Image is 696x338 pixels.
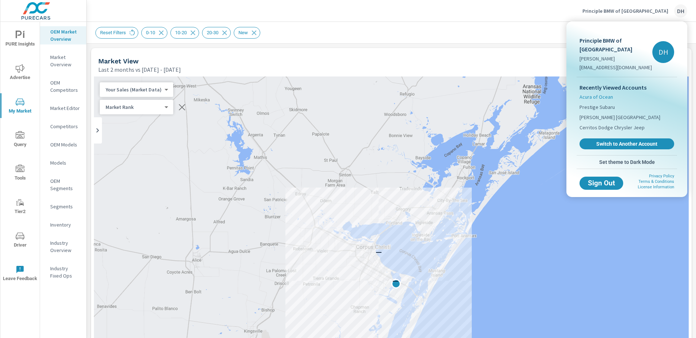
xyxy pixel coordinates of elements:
[580,114,660,121] span: [PERSON_NAME] [GEOGRAPHIC_DATA]
[580,36,652,54] p: Principle BMW of [GEOGRAPHIC_DATA]
[580,103,615,111] span: Prestige Subaru
[580,64,652,71] p: [EMAIL_ADDRESS][DOMAIN_NAME]
[577,156,677,169] button: Set theme to Dark Mode
[638,179,674,184] a: Terms & Conditions
[649,174,674,178] a: Privacy Policy
[580,93,613,101] span: Acura of Ocean
[652,41,674,63] div: DH
[580,138,674,149] a: Switch to Another Account
[585,180,617,186] span: Sign Out
[580,55,652,62] p: [PERSON_NAME]
[584,141,670,147] span: Switch to Another Account
[580,177,623,190] button: Sign Out
[580,83,674,92] p: Recently Viewed Accounts
[580,124,645,131] span: Cerritos Dodge Chrysler Jeep
[580,159,674,165] span: Set theme to Dark Mode
[638,185,674,189] a: License Information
